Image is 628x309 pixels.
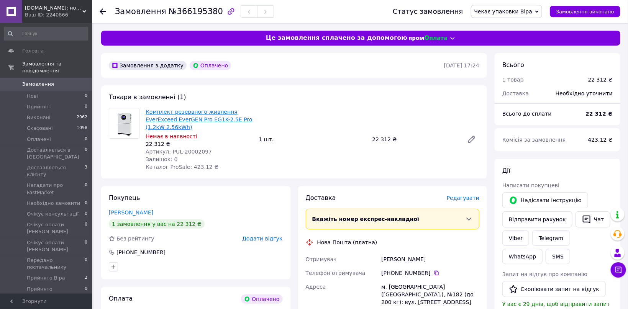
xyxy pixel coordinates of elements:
div: 1 замовлення у вас на 22 312 ₴ [109,219,205,229]
span: 0 [85,200,87,207]
span: Залишок: 0 [146,156,178,162]
div: Ваш ID: 2240866 [25,11,92,18]
button: Відправити рахунок [502,211,572,227]
span: №366195380 [169,7,223,16]
div: Необхідно уточнити [551,85,617,102]
div: Оплачено [241,294,282,304]
img: Комплект резервного живлення EverExceed EverGEN Pro EG1K-2.5E Pro (1.2kW 2.56kWh) [109,108,139,138]
button: Чат з покупцем [611,262,626,278]
a: [PERSON_NAME] [109,209,153,216]
span: Скасовані [27,125,53,132]
span: 3 [85,164,87,178]
span: 0 [85,286,87,299]
span: Редагувати [447,195,479,201]
span: FastMarket.com.ua: новинки домашньої альтернативної енергетики — інтернет-магазин [25,5,82,11]
span: 1 товар [502,77,524,83]
span: 0 [85,211,87,217]
span: Прийнято [PERSON_NAME] [27,286,85,299]
span: Необхідно замовити [27,200,80,207]
span: Всього [502,61,524,69]
div: Повернутися назад [100,8,106,15]
div: 22 312 ₴ [369,134,461,145]
span: Комісія за замовлення [502,137,566,143]
span: Чекає упаковки Віра [474,8,533,15]
div: [PHONE_NUMBER] [381,269,479,277]
span: Нові [27,93,38,100]
span: Написати покупцеві [502,182,559,188]
span: Покупець [109,194,140,201]
button: Скопіювати запит на відгук [502,281,606,297]
span: Адреса [306,284,326,290]
div: м. [GEOGRAPHIC_DATA] ([GEOGRAPHIC_DATA].), №182 (до 200 кг): вул. [STREET_ADDRESS] [380,280,481,309]
span: 2062 [77,114,87,121]
div: 1 шт. [256,134,369,145]
span: Очікує консультації [27,211,79,217]
button: Чат [576,211,610,227]
span: Прийнято Віра [27,275,65,281]
a: Комплект резервного живлення EverExceed EverGEN Pro EG1K-2.5E Pro (1.2kW 2.56kWh) [146,109,253,130]
button: Замовлення виконано [550,6,620,17]
a: Редагувати [464,132,479,147]
span: Замовлення виконано [556,9,614,15]
span: Немає в наявності [146,133,197,139]
span: Оплата [109,295,133,302]
span: Замовлення [22,81,54,88]
span: Додати відгук [242,235,282,242]
span: Доставляється клієнту [27,164,85,178]
span: Це замовлення сплачено за допомогою [266,34,407,43]
span: Доставка [306,194,336,201]
span: Головна [22,47,44,54]
span: Замовлення [115,7,166,16]
span: 423.12 ₴ [588,137,613,143]
span: Вкажіть номер експрес-накладної [312,216,420,222]
div: [PERSON_NAME] [380,252,481,266]
span: Запит на відгук про компанію [502,271,587,277]
button: Надіслати інструкцію [502,192,588,208]
span: 0 [85,93,87,100]
span: Всього до сплати [502,111,552,117]
span: 2 [85,275,87,281]
input: Пошук [4,27,88,41]
a: WhatsApp [502,249,543,264]
span: Замовлення та повідомлення [22,60,92,74]
span: 0 [85,257,87,271]
span: 0 [85,239,87,253]
div: [PHONE_NUMBER] [116,249,166,256]
span: Очікує оплати [PERSON_NAME] [27,221,85,235]
span: Каталог ProSale: 423.12 ₴ [146,164,218,170]
span: 0 [85,147,87,160]
span: Телефон отримувача [306,270,366,276]
span: Дії [502,167,510,174]
span: Нагадати про FastMarket [27,182,85,196]
span: Виконані [27,114,51,121]
button: SMS [546,249,570,264]
div: 22 312 ₴ [588,76,613,83]
div: Оплачено [190,61,231,70]
span: Очікує оплати [PERSON_NAME] [27,239,85,253]
b: 22 312 ₴ [586,111,613,117]
div: 22 312 ₴ [146,140,253,148]
span: Передано постачальнику [27,257,85,271]
span: Без рейтингу [116,235,154,242]
span: Отримувач [306,256,337,262]
span: 0 [85,221,87,235]
span: Доставляється в [GEOGRAPHIC_DATA] [27,147,85,160]
span: 0 [85,136,87,143]
span: Прийняті [27,103,51,110]
a: Telegram [532,231,570,246]
span: Доставка [502,90,529,96]
a: Viber [502,231,529,246]
div: Статус замовлення [393,8,463,15]
span: 0 [85,103,87,110]
span: Артикул: PUL-20002097 [146,149,212,155]
span: Товари в замовленні (1) [109,93,186,101]
div: Нова Пошта (платна) [315,239,379,246]
span: 1098 [77,125,87,132]
span: Оплачені [27,136,51,143]
span: 0 [85,182,87,196]
div: Замовлення з додатку [109,61,187,70]
time: [DATE] 17:24 [444,62,479,69]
